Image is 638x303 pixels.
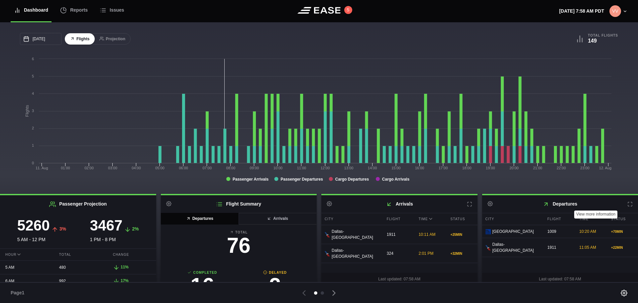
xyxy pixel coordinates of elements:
div: Status [447,213,478,225]
div: 1911 [383,228,414,241]
text: 03:00 [108,166,117,170]
a: Total76 [166,230,312,259]
text: 13:00 [344,166,354,170]
h3: 16 [166,275,239,296]
div: + 32 MIN [451,251,474,256]
text: 20:00 [509,166,519,170]
text: 15:00 [391,166,401,170]
h2: Arrivals [321,195,478,213]
div: Status [608,213,638,225]
b: Delayed [239,270,311,275]
tspan: 11. Aug [36,166,48,170]
text: 18:00 [462,166,472,170]
text: 10:00 [273,166,283,170]
h3: 2 [239,275,311,296]
text: 4 [32,91,34,95]
span: Dallas-[GEOGRAPHIC_DATA] [332,228,378,240]
button: Departures [161,213,239,225]
div: City [482,213,543,225]
text: 2 [32,126,34,130]
span: [GEOGRAPHIC_DATA] [492,228,534,234]
h3: 3467 [90,218,123,233]
div: Change [108,249,156,260]
div: 480 [54,261,102,274]
text: 01:00 [61,166,70,170]
text: 07:00 [202,166,212,170]
h2: Flight Summary [161,195,317,213]
span: 17% [121,278,129,283]
button: Projection [94,33,131,45]
span: Dallas-[GEOGRAPHIC_DATA] [332,247,378,259]
div: 992 [54,275,102,287]
div: 324 [383,247,414,260]
text: 0 [32,161,34,165]
text: 5 [32,74,34,78]
text: 19:00 [486,166,495,170]
text: 14:00 [368,166,377,170]
text: 08:00 [226,166,236,170]
h3: 76 [166,235,312,256]
a: Completed16 [166,270,239,300]
tspan: Cargo Arrivals [382,177,410,182]
a: Delayed2 [239,270,311,300]
div: 5 AM - 12 PM [5,218,78,243]
span: Page 1 [11,289,27,296]
text: 1 [32,143,34,147]
div: + 22 MIN [611,245,635,250]
img: 315aad5f8c3b3bdba85a25f162631172 [609,5,621,17]
tspan: 12. Aug [599,166,611,170]
div: Total [54,249,102,260]
span: Dallas-[GEOGRAPHIC_DATA] [492,241,539,253]
div: + 25 MIN [451,232,474,237]
tspan: Cargo Departures [335,177,369,182]
text: 12:00 [321,166,330,170]
b: 149 [588,38,597,44]
h3: 5260 [17,218,50,233]
div: Flight [544,213,574,225]
tspan: Passenger Arrivals [233,177,269,182]
tspan: Flights [25,105,30,117]
text: 04:00 [132,166,141,170]
text: 6 [32,57,34,61]
text: 06:00 [179,166,188,170]
text: 05:00 [155,166,164,170]
div: 1 PM - 8 PM [78,218,151,243]
input: mm/dd/yyyy [20,33,61,45]
div: 1911 [544,241,574,254]
b: Total [166,230,312,235]
text: 21:00 [533,166,542,170]
span: 11% [121,265,129,269]
text: 09:00 [250,166,259,170]
button: Flights [65,33,95,45]
text: 22:00 [557,166,566,170]
p: [DATE] 7:58 AM PDT [559,8,604,15]
div: Last updated: 07:58 AM [321,273,478,285]
div: Time [415,213,446,225]
div: 1009 [544,225,574,238]
text: 02:00 [84,166,94,170]
b: Completed [166,270,239,275]
div: City [321,213,382,225]
span: 3% [59,226,66,231]
div: Flight [383,213,414,225]
span: 2:01 PM [419,251,434,256]
div: + 70 MIN [611,229,635,234]
span: 2% [132,226,139,231]
span: 11:05 AM [579,245,596,250]
text: 3 [32,109,34,113]
text: 11:00 [297,166,306,170]
button: Arrivals [238,213,317,225]
b: Total Flights [588,33,618,38]
span: 10:20 AM [579,229,596,234]
div: Time [576,213,606,225]
text: 23:00 [580,166,589,170]
text: 17:00 [439,166,448,170]
text: 16:00 [415,166,424,170]
tspan: Passenger Departures [280,177,323,182]
button: 5 [344,6,352,14]
span: 10:11 AM [419,232,436,237]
